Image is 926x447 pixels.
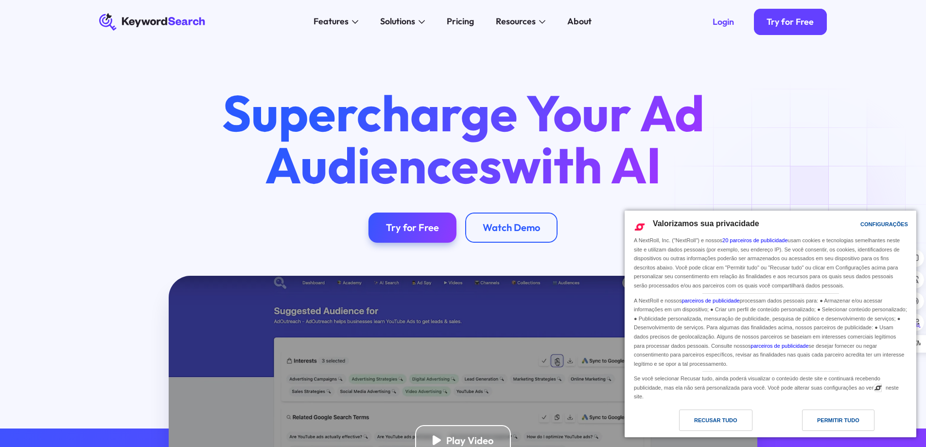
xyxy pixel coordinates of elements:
div: A NextRoll e nossos processam dados pessoais para: ● Armazenar e/ou acessar informações em um dis... [632,294,909,370]
a: 20 parceiros de publicidade [722,237,788,243]
a: Try for Free [368,213,456,243]
div: Try for Free [767,17,814,27]
h1: Supercharge Your Ad Audiences [201,87,724,190]
div: Recusar tudo [694,415,737,426]
span: with AI [502,133,661,197]
a: Recusar tudo [630,410,770,436]
a: About [561,13,598,31]
div: Features [314,15,349,28]
div: Configurações [860,219,908,230]
a: Try for Free [754,9,827,35]
div: A NextRoll, Inc. ("NextRoll") e nossos usam cookies e tecnologias semelhantes neste site e utiliz... [632,235,909,291]
div: About [567,15,592,28]
div: Pricing [447,15,474,28]
div: Play Video [446,434,493,447]
div: Permitir Tudo [817,415,859,426]
div: Se você selecionar Recusar tudo, ainda poderá visualizar o conteúdo deste site e continuará receb... [632,372,909,402]
a: Login [699,9,747,35]
a: parceiros de publicidade [751,343,808,349]
div: Watch Demo [483,221,540,233]
a: Permitir Tudo [770,410,910,436]
a: Configurações [843,216,867,234]
a: Pricing [440,13,481,31]
div: Login [713,17,734,27]
div: Solutions [380,15,415,28]
div: Try for Free [386,221,439,233]
span: Valorizamos sua privacidade [653,219,759,228]
a: parceiros de publicidade [681,298,739,304]
div: Resources [496,15,536,28]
